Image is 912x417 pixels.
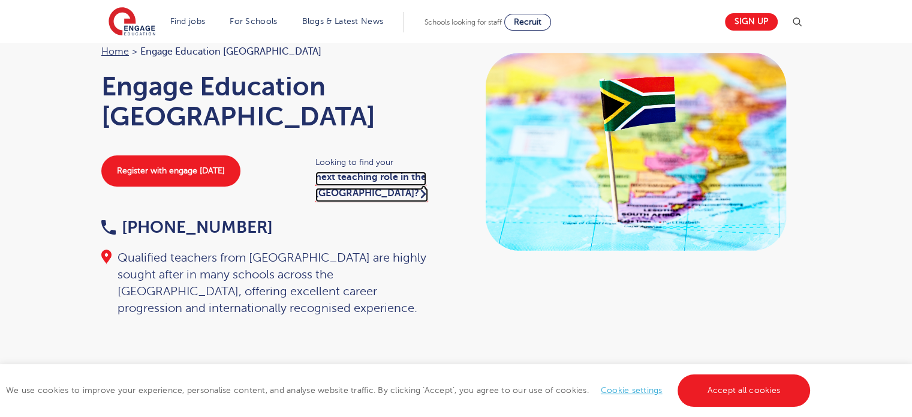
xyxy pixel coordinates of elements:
[315,172,428,202] a: next teaching role in the [GEOGRAPHIC_DATA]?
[504,14,551,31] a: Recruit
[6,386,813,395] span: We use cookies to improve your experience, personalise content, and analyse website traffic. By c...
[132,46,137,57] span: >
[109,7,155,37] img: Engage Education
[425,18,502,26] span: Schools looking for staff
[302,17,384,26] a: Blogs & Latest News
[101,155,240,187] a: Register with engage [DATE]
[725,13,778,31] a: Sign up
[514,17,541,26] span: Recruit
[678,374,811,407] a: Accept all cookies
[140,44,321,59] span: Engage Education [GEOGRAPHIC_DATA]
[601,386,663,395] a: Cookie settings
[101,71,444,131] h1: Engage Education [GEOGRAPHIC_DATA]
[101,250,444,317] div: Qualified teachers from [GEOGRAPHIC_DATA] are highly sought after in many schools across the [GEO...
[101,218,273,236] a: [PHONE_NUMBER]
[101,46,129,57] a: Home
[230,17,277,26] a: For Schools
[170,17,206,26] a: Find jobs
[101,44,444,59] nav: breadcrumb
[315,155,444,169] span: Looking to find your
